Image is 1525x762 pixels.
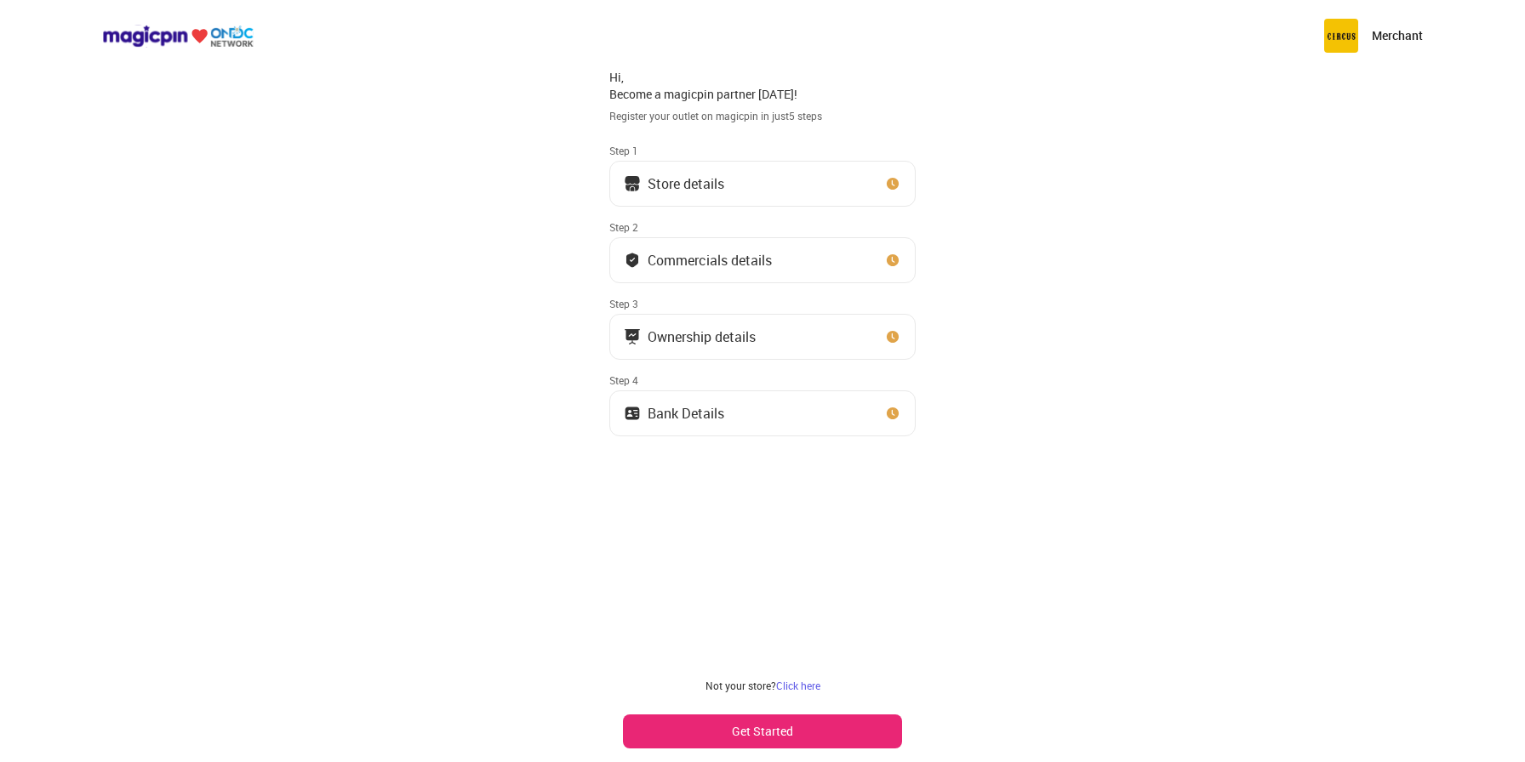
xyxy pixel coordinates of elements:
[609,109,916,123] div: Register your outlet on magicpin in just 5 steps
[609,373,916,387] div: Step 4
[609,237,916,283] button: Commercials details
[609,69,916,102] div: Hi, Become a magicpin partner [DATE]!
[1324,19,1358,53] img: circus.b677b59b.png
[609,144,916,157] div: Step 1
[623,714,902,748] button: Get Started
[776,679,820,692] a: Click here
[884,252,901,269] img: clock_icon_new.67dbf243.svg
[648,179,724,188] div: Store details
[884,175,901,192] img: clock_icon_new.67dbf243.svg
[884,328,901,345] img: clock_icon_new.67dbf243.svg
[609,297,916,310] div: Step 3
[624,405,641,422] img: ownership_icon.37569ceb.svg
[624,328,641,345] img: commercials_icon.983f7837.svg
[624,252,641,269] img: bank_details_tick.fdc3558c.svg
[609,161,916,207] button: Store details
[609,314,916,360] button: Ownership details
[609,220,916,234] div: Step 2
[1372,27,1423,44] p: Merchant
[884,405,901,422] img: clock_icon_new.67dbf243.svg
[648,409,724,418] div: Bank Details
[624,175,641,192] img: storeIcon.9b1f7264.svg
[609,390,916,436] button: Bank Details
[648,256,772,264] div: Commercials details
[648,333,756,341] div: Ownership details
[705,679,776,692] span: Not your store?
[102,25,254,48] img: ondc-logo-new-small.8a59708e.svg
